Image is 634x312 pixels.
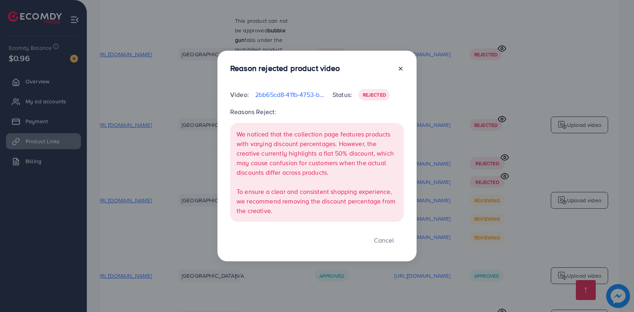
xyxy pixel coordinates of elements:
[363,91,386,98] span: Rejected
[255,90,326,99] p: 2bb65cd8-411b-4753-b03e-2621bcec55d8-1754381109949.mp4
[333,90,352,99] p: Status:
[230,90,249,99] p: Video:
[237,187,397,215] p: To ensure a clear and consistent shopping experience, we recommend removing the discount percenta...
[230,63,340,73] h3: Reason rejected product video
[364,231,404,249] button: Cancel
[237,129,397,177] p: We noticed that the collection page features products with varying discount percentages. However,...
[230,107,404,117] p: Reasons Reject:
